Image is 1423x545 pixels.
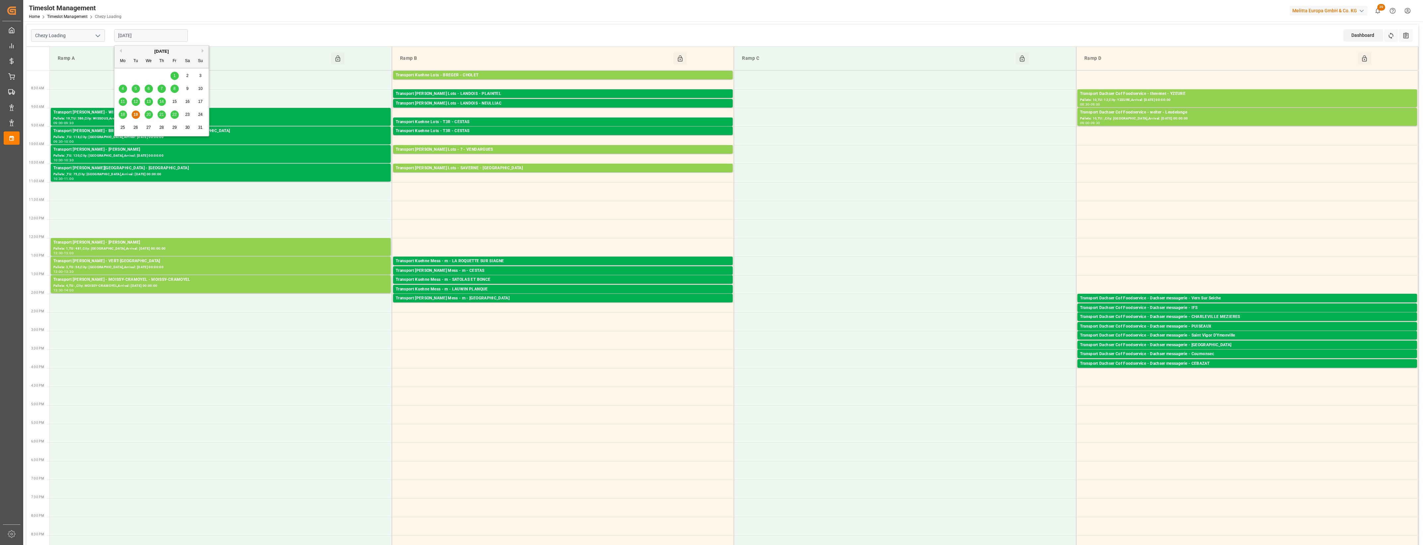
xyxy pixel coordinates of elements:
[63,159,64,162] div: -
[53,283,388,289] div: Pallets: 4,TU: ,City: MOISSY-CRAMOYEL,Arrival: [DATE] 00:00:00
[158,111,166,119] div: Choose Thursday, August 21st, 2025
[186,73,189,78] span: 2
[396,128,730,134] div: Transport Kuehne Lots - T3R - CESTAS
[53,159,63,162] div: 10:00
[170,72,179,80] div: Choose Friday, August 1st, 2025
[31,309,44,313] span: 2:30 PM
[118,49,122,53] button: Previous Month
[47,14,88,19] a: Timeslot Management
[53,289,63,292] div: 13:30
[120,99,125,104] span: 11
[53,239,388,246] div: Transport [PERSON_NAME] - [PERSON_NAME]
[186,86,189,91] span: 9
[31,421,44,425] span: 5:30 PM
[31,123,44,127] span: 9:30 AM
[64,121,74,124] div: 09:30
[396,302,730,307] div: Pallets: ,TU: 36,City: [GEOGRAPHIC_DATA],Arrival: [DATE] 00:00:00
[1091,121,1100,124] div: 09:30
[146,125,151,130] span: 27
[196,72,205,80] div: Choose Sunday, August 3rd, 2025
[148,86,150,91] span: 6
[396,146,730,153] div: Transport [PERSON_NAME] Lots - ? - VENDARGUES
[183,85,192,93] div: Choose Saturday, August 9th, 2025
[172,125,176,130] span: 29
[64,270,74,273] div: 13:30
[1080,302,1414,307] div: Pallets: 1,TU: 48,City: Vern Sur Seiche,Arrival: [DATE] 00:00:00
[31,514,44,517] span: 8:00 PM
[396,119,730,125] div: Transport Kuehne Lots - T3R - CESTAS
[120,112,125,117] span: 18
[198,112,202,117] span: 24
[29,3,121,13] div: Timeslot Management
[1080,305,1414,311] div: Transport Dachser Cof Foodservice - Dachser messagerie - IFS
[31,29,105,42] input: Type to search/select
[170,123,179,132] div: Choose Friday, August 29th, 2025
[119,123,127,132] div: Choose Monday, August 25th, 2025
[120,125,125,130] span: 25
[1385,3,1400,18] button: Help Center
[53,165,388,172] div: Transport [PERSON_NAME][GEOGRAPHIC_DATA] - [GEOGRAPHIC_DATA]
[31,272,44,276] span: 1:30 PM
[63,252,64,255] div: -
[63,289,64,292] div: -
[396,286,730,293] div: Transport Kuehne Mess - m - LAUWIN PLANQUE
[63,270,64,273] div: -
[1370,3,1385,18] button: show 39 new notifications
[1080,295,1414,302] div: Transport Dachser Cof Foodservice - Dachser messagerie - Vern Sur Seiche
[1080,342,1414,349] div: Transport Dachser Cof Foodservice - Dachser messagerie - [GEOGRAPHIC_DATA]
[146,112,151,117] span: 20
[1080,116,1414,121] div: Pallets: 10,TU: ,City: [GEOGRAPHIC_DATA],Arrival: [DATE] 00:00:00
[53,177,63,180] div: 10:30
[31,458,44,462] span: 6:30 PM
[396,268,730,274] div: Transport [PERSON_NAME] Mess - m - CESTAS
[1082,52,1358,65] div: Ramp D
[196,57,205,65] div: Su
[185,99,189,104] span: 16
[53,116,388,121] div: Pallets: 19,TU: 386,City: WISSOUS,Arrival: [DATE] 00:00:00
[199,73,202,78] span: 3
[396,107,730,113] div: Pallets: 2,TU: 112,City: NEULLIAC,Arrival: [DATE] 00:00:00
[53,265,388,270] div: Pallets: 3,TU: 56,City: [GEOGRAPHIC_DATA],Arrival: [DATE] 00:00:00
[53,258,388,265] div: Transport [PERSON_NAME] - VERT-[GEOGRAPHIC_DATA]
[1080,314,1414,320] div: Transport Dachser Cof Foodservice - Dachser messagerie - CHARLEVILLE MEZIERES
[397,52,673,65] div: Ramp B
[198,125,202,130] span: 31
[1080,109,1414,116] div: Transport Dachser Cof Foodservice - welter - Leudelange
[31,254,44,257] span: 1:00 PM
[183,72,192,80] div: Choose Saturday, August 2nd, 2025
[183,123,192,132] div: Choose Saturday, August 30th, 2025
[1080,320,1414,326] div: Pallets: 1,TU: 16,City: [GEOGRAPHIC_DATA],Arrival: [DATE] 00:00:00
[198,86,202,91] span: 10
[53,270,63,273] div: 13:00
[396,295,730,302] div: Transport [PERSON_NAME] Mess - m - [GEOGRAPHIC_DATA]
[396,165,730,172] div: Transport [PERSON_NAME] Lots - SAVERNE - [GEOGRAPHIC_DATA]
[739,52,1015,65] div: Ramp C
[1343,29,1383,41] div: Dashboard
[1080,360,1414,367] div: Transport Dachser Cof Foodservice - Dachser messagerie - CEBAZAT
[1080,311,1414,317] div: Pallets: 1,TU: 40,City: IFS,Arrival: [DATE] 00:00:00
[158,123,166,132] div: Choose Thursday, August 28th, 2025
[183,111,192,119] div: Choose Saturday, August 23rd, 2025
[53,134,388,140] div: Pallets: ,TU: 118,City: [GEOGRAPHIC_DATA],Arrival: [DATE] 00:00:00
[158,57,166,65] div: Th
[173,73,176,78] span: 1
[173,86,176,91] span: 8
[161,86,163,91] span: 7
[146,99,151,104] span: 13
[64,177,74,180] div: 11:00
[53,172,388,177] div: Pallets: ,TU: 75,City: [GEOGRAPHIC_DATA],Arrival: [DATE] 00:00:00
[31,402,44,406] span: 5:00 PM
[1089,121,1090,124] div: -
[396,153,730,159] div: Pallets: 17,TU: 544,City: [GEOGRAPHIC_DATA],Arrival: [DATE] 00:00:00
[135,86,137,91] span: 5
[196,98,205,106] div: Choose Sunday, August 17th, 2025
[63,140,64,143] div: -
[172,99,176,104] span: 15
[196,111,205,119] div: Choose Sunday, August 24th, 2025
[31,532,44,536] span: 8:30 PM
[119,111,127,119] div: Choose Monday, August 18th, 2025
[1080,91,1414,97] div: Transport Dachser Cof Foodservice - thevenet - YZEURE
[31,495,44,499] span: 7:30 PM
[53,246,388,252] div: Pallets: 1,TU: 481,City: [GEOGRAPHIC_DATA],Arrival: [DATE] 00:00:00
[396,97,730,103] div: Pallets: 2,TU: 556,City: [GEOGRAPHIC_DATA],Arrival: [DATE] 00:00:00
